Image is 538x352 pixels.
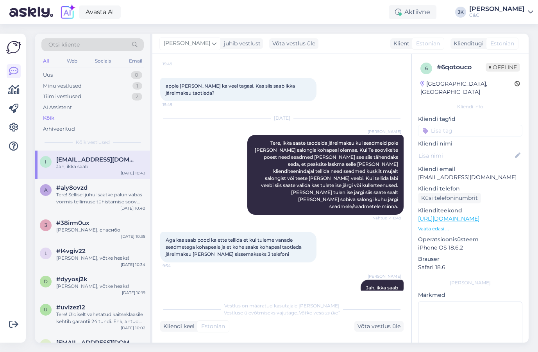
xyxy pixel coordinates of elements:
[132,82,142,90] div: 1
[418,279,522,286] div: [PERSON_NAME]
[418,235,522,244] p: Operatsioonisüsteem
[469,6,525,12] div: [PERSON_NAME]
[56,191,145,205] div: Tere! Sellisel juhul saatke palun vabas vormis tellimuse tühistamise soov [EMAIL_ADDRESS][DOMAIN_...
[121,233,145,239] div: [DATE] 10:35
[469,12,525,18] div: C&C
[43,125,75,133] div: Arhiveeritud
[160,115,404,122] div: [DATE]
[121,325,145,331] div: [DATE] 10:02
[121,262,145,268] div: [DATE] 10:34
[418,215,479,222] a: [URL][DOMAIN_NAME]
[56,304,85,311] span: #uvizez12
[45,222,47,228] span: 3
[416,40,440,48] span: Estonian
[76,139,110,146] span: Kõik vestlused
[418,151,513,160] input: Lisa nimi
[418,173,522,181] p: [EMAIL_ADDRESS][DOMAIN_NAME]
[56,339,138,346] span: aksjonovaa@gmail.com
[163,263,192,269] span: 9:34
[418,225,522,232] p: Vaata edasi ...
[121,170,145,176] div: [DATE] 10:43
[43,104,72,111] div: AI Assistent
[163,102,192,108] span: 15:49
[418,103,522,110] div: Kliendi info
[450,40,484,48] div: Klienditugi
[269,38,318,49] div: Võta vestlus üle
[131,71,142,79] div: 0
[418,165,522,173] p: Kliendi email
[45,250,47,256] span: l
[418,125,522,136] input: Lisa tag
[163,61,192,67] span: 15:49
[389,5,436,19] div: Aktiivne
[469,6,533,18] a: [PERSON_NAME]C&C
[56,163,145,170] div: Jah, ikka saab
[56,283,145,290] div: [PERSON_NAME], võtke heaks!
[65,56,79,66] div: Web
[41,56,50,66] div: All
[56,219,89,226] span: #38irm0ux
[372,215,401,221] span: Nähtud ✓ 8:49
[486,63,520,72] span: Offline
[418,185,522,193] p: Kliendi telefon
[418,255,522,263] p: Brauser
[43,114,54,122] div: Kõik
[221,40,261,48] div: juhib vestlust
[93,56,113,66] div: Socials
[255,140,399,209] span: Tere, ikka saate taodelda järelmaksu kui seadmeid pole [PERSON_NAME] salongis kohapeal olemas. Ku...
[418,193,481,203] div: Küsi telefoninumbrit
[390,40,409,48] div: Klient
[368,129,401,135] span: [PERSON_NAME]
[6,40,21,55] img: Askly Logo
[79,5,121,19] a: Avasta AI
[43,93,81,101] div: Tiimi vestlused
[164,39,210,48] span: [PERSON_NAME]
[56,311,145,325] div: Tere! Üldiselt vahetatud kaitseklaasile kehtib garantii 24 tundi. Ehk, antud juhul me ei saa olla...
[418,263,522,271] p: Safari 18.6
[425,65,428,71] span: 6
[418,140,522,148] p: Kliendi nimi
[127,56,144,66] div: Email
[56,276,88,283] span: #dyyosj2k
[43,71,53,79] div: Uus
[45,159,46,165] span: i
[418,244,522,252] p: iPhone OS 18.6.2
[418,207,522,215] p: Klienditeekond
[490,40,514,48] span: Estonian
[224,310,340,316] span: Vestluse ülevõtmiseks vajutage
[56,255,145,262] div: [PERSON_NAME], võtke heaks!
[44,278,48,284] span: d
[166,83,296,96] span: apple [PERSON_NAME] ka veel tagasi. Kas siis saab ikka järelmaksu taotleda?
[418,291,522,299] p: Märkmed
[166,237,303,257] span: Aga kas saab pood ka ette tellida et kui tuleme vanade seadmetega kohapeale ja et kohe saaks koha...
[43,82,82,90] div: Minu vestlused
[297,310,340,316] i: „Võtke vestlus üle”
[224,303,340,309] span: Vestlus on määratud kasutajale [PERSON_NAME]
[366,285,398,291] span: Jah, ikka saab
[455,7,466,18] div: JK
[201,322,225,330] span: Estonian
[56,226,145,233] div: [PERSON_NAME], спасибо
[132,93,142,101] div: 2
[56,248,86,255] span: #l4vgiv22
[437,63,486,72] div: # 6qotouco
[420,80,515,96] div: [GEOGRAPHIC_DATA], [GEOGRAPHIC_DATA]
[354,321,404,332] div: Võta vestlus üle
[368,273,401,279] span: [PERSON_NAME]
[56,184,88,191] span: #aly8ovzd
[44,342,48,348] span: a
[44,307,48,312] span: u
[44,187,48,193] span: a
[418,115,522,123] p: Kliendi tag'id
[122,290,145,296] div: [DATE] 10:19
[56,156,138,163] span: irina15oidingu@gmail.com
[160,322,195,330] div: Kliendi keel
[59,4,76,20] img: explore-ai
[120,205,145,211] div: [DATE] 10:40
[48,41,80,49] span: Otsi kliente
